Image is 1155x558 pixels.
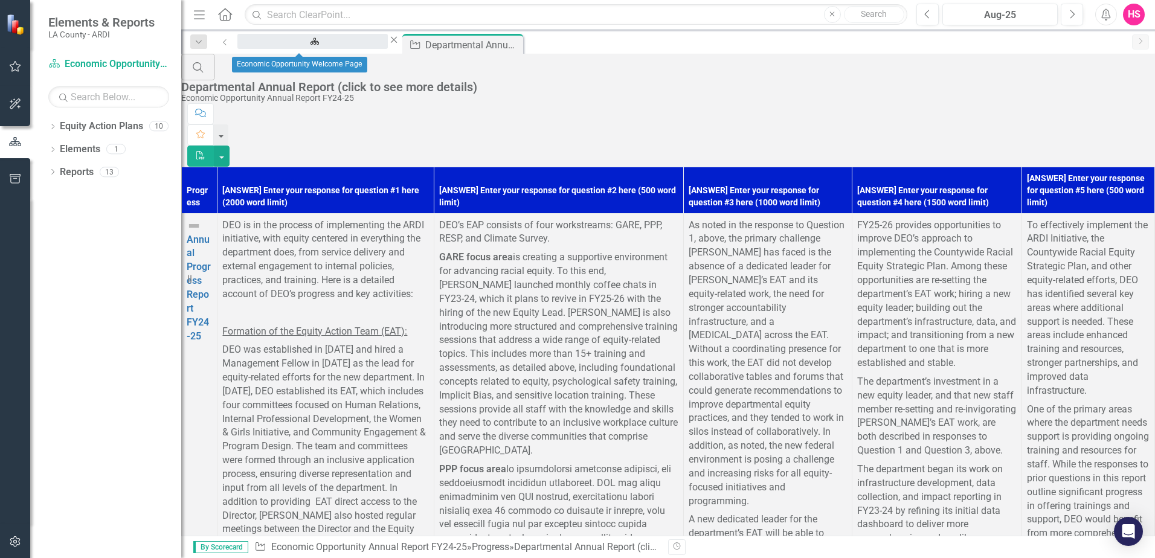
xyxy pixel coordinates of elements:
[100,167,119,177] div: 13
[1027,172,1150,208] div: [ANSWER] Enter your response for question #5 here (500 word limit)
[187,234,211,342] a: Annual Progress Report FY24-25
[106,144,126,155] div: 1
[439,184,678,208] div: [ANSWER] Enter your response for question #2 here (500 word limit)
[857,373,1017,460] p: The department’s investment in a new equity leader, and that new staff member re-setting and re-i...
[187,184,212,208] div: Progress
[1123,4,1145,25] button: HS
[181,94,1149,103] div: Economic Opportunity Annual Report FY24-25
[245,4,907,25] input: Search ClearPoint...
[1027,219,1150,400] p: To effectively implement the ARDI Initiative, the Countywide Racial Equity Strategic Plan, and ot...
[439,251,513,263] strong: GARE focus area
[222,184,429,208] div: [ANSWER] Enter your response for question #1 here (2000 word limit)
[193,541,248,553] span: By Scorecard
[857,219,1017,373] p: FY25-26 provides opportunities to improve DEO’s approach to implementing the Countywide Racial Eq...
[689,219,847,511] p: As noted in the response to Question 1, above, the primary challenge [PERSON_NAME] has faced is t...
[472,541,509,553] a: Progress
[514,541,746,553] div: Departmental Annual Report (click to see more details)
[237,34,388,49] a: Economic Opportunity Welcome Page
[439,463,506,475] strong: PPP focus area
[689,184,847,208] div: [ANSWER] Enter your response for question #3 here (1000 word limit)
[48,30,155,39] small: LA County - ARDI
[60,120,143,133] a: Equity Action Plans
[222,219,429,304] p: DEO is in the process of implementing the ARDI initiative, with equity centered in everything the...
[60,143,100,156] a: Elements
[149,121,169,132] div: 10
[439,248,678,460] p: is creating a supportive environment for advancing racial equity. To this end, [PERSON_NAME] laun...
[942,4,1058,25] button: Aug-25
[6,13,27,34] img: ClearPoint Strategy
[222,325,407,337] u: Formation of the Equity Action Team (EAT):
[248,45,377,60] div: Economic Opportunity Welcome Page
[60,165,94,179] a: Reports
[425,37,520,53] div: Departmental Annual Report (click to see more details)
[181,80,1149,94] div: Departmental Annual Report (click to see more details)
[232,57,367,72] div: Economic Opportunity Welcome Page
[254,540,659,554] div: » »
[857,184,1017,208] div: [ANSWER] Enter your response for question #4 here (1500 word limit)
[861,9,887,19] span: Search
[947,8,1054,22] div: Aug-25
[48,86,169,107] input: Search Below...
[439,219,678,249] p: DEO’s EAP consists of four workstreams: GARE, PPP, RESP, and Climate Survey.
[1114,517,1143,546] div: Open Intercom Messenger
[271,541,467,553] a: Economic Opportunity Annual Report FY24-25
[48,15,155,30] span: Elements & Reports
[844,6,904,23] button: Search
[48,57,169,71] a: Economic Opportunity Annual Report FY24-25
[187,219,201,233] img: Not Defined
